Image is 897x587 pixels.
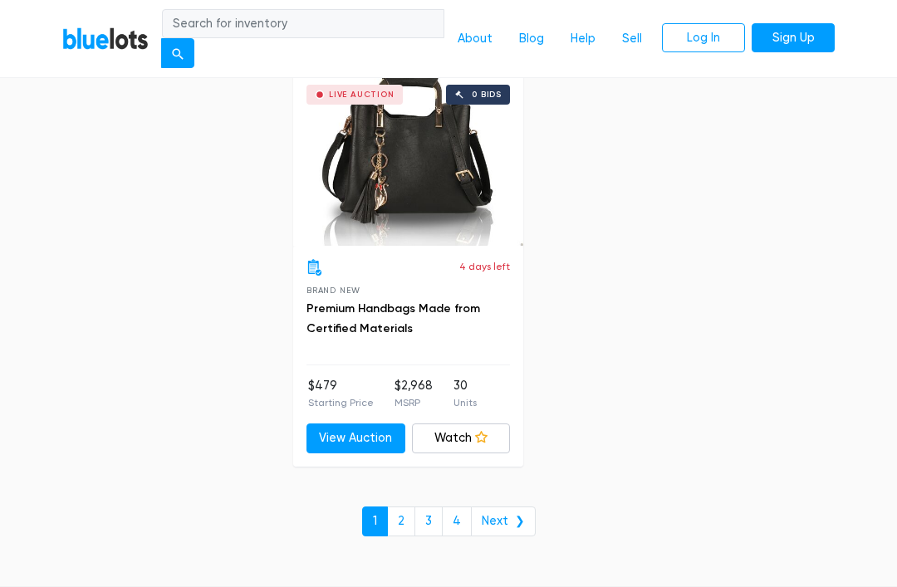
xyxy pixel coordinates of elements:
[395,395,433,410] p: MSRP
[162,9,444,39] input: Search for inventory
[752,23,835,53] a: Sign Up
[412,423,511,453] a: Watch
[442,506,472,536] a: 4
[459,259,510,274] p: 4 days left
[395,377,433,410] li: $2,968
[308,377,374,410] li: $479
[662,23,745,53] a: Log In
[453,377,477,410] li: 30
[329,90,395,99] div: Live Auction
[557,23,609,55] a: Help
[308,395,374,410] p: Starting Price
[362,506,388,536] a: 1
[306,423,405,453] a: View Auction
[471,506,536,536] a: Next ❯
[306,286,360,295] span: Brand New
[506,23,557,55] a: Blog
[444,23,506,55] a: About
[62,27,149,51] a: BlueLots
[472,90,502,99] div: 0 bids
[306,301,480,335] a: Premium Handbags Made from Certified Materials
[387,506,415,536] a: 2
[609,23,655,55] a: Sell
[293,71,523,246] a: Live Auction 0 bids
[414,506,443,536] a: 3
[453,395,477,410] p: Units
